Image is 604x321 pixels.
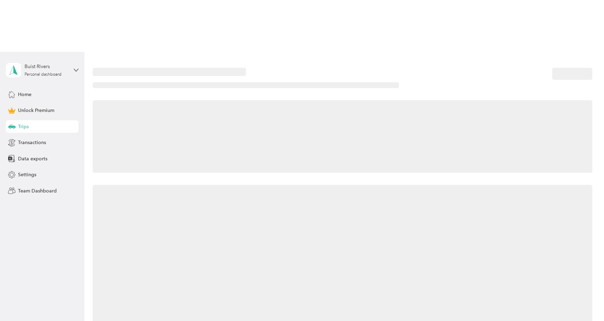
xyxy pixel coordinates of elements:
[18,155,47,162] span: Data exports
[18,123,29,130] span: Trips
[18,171,36,178] span: Settings
[25,63,68,70] div: Buist Rivers
[18,187,57,195] span: Team Dashboard
[18,107,54,114] span: Unlock Premium
[18,91,31,98] span: Home
[18,139,46,146] span: Transactions
[565,282,604,321] iframe: Everlance-gr Chat Button Frame
[25,73,62,77] div: Personal dashboard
